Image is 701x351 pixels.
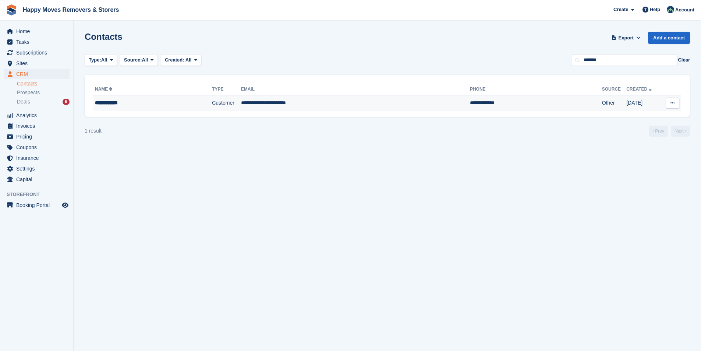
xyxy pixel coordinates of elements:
span: Tasks [16,37,60,47]
span: Subscriptions [16,48,60,58]
span: All [142,56,148,64]
span: Pricing [16,131,60,142]
span: Capital [16,174,60,185]
a: Name [95,87,114,92]
button: Type: All [85,54,117,66]
span: CRM [16,69,60,79]
span: Export [619,34,634,42]
a: menu [4,121,70,131]
button: Source: All [120,54,158,66]
button: Created: All [161,54,201,66]
a: Created [626,87,653,92]
span: Type: [89,56,101,64]
th: Phone [470,84,602,95]
span: Source: [124,56,142,64]
a: menu [4,142,70,152]
a: Contacts [17,80,70,87]
a: Preview store [61,201,70,210]
span: Analytics [16,110,60,120]
a: Add a contact [648,32,690,44]
span: All [185,57,192,63]
span: Storefront [7,191,73,198]
a: menu [4,69,70,79]
a: Next [671,126,690,137]
th: Email [241,84,470,95]
a: menu [4,58,70,69]
a: menu [4,200,70,210]
a: Happy Moves Removers & Storers [20,4,122,16]
td: Other [602,95,626,111]
nav: Page [647,126,691,137]
a: menu [4,153,70,163]
a: menu [4,37,70,47]
span: Account [675,6,694,14]
img: stora-icon-8386f47178a22dfd0bd8f6a31ec36ba5ce8667c1dd55bd0f319d3a0aa187defe.svg [6,4,17,15]
span: Deals [17,98,30,105]
span: Help [650,6,660,13]
div: 1 result [85,127,102,135]
a: menu [4,26,70,36]
button: Export [610,32,642,44]
img: Admin [667,6,674,13]
h1: Contacts [85,32,123,42]
th: Source [602,84,626,95]
span: Settings [16,164,60,174]
a: menu [4,131,70,142]
a: menu [4,164,70,174]
td: Customer [212,95,241,111]
th: Type [212,84,241,95]
span: Sites [16,58,60,69]
a: Previous [649,126,668,137]
span: Home [16,26,60,36]
div: 6 [63,99,70,105]
span: Created: [165,57,184,63]
span: Create [613,6,628,13]
span: All [101,56,107,64]
a: menu [4,48,70,58]
td: [DATE] [626,95,661,111]
span: Coupons [16,142,60,152]
span: Invoices [16,121,60,131]
span: Insurance [16,153,60,163]
a: Prospects [17,89,70,96]
button: Clear [678,56,690,64]
a: menu [4,174,70,185]
span: Booking Portal [16,200,60,210]
span: Prospects [17,89,40,96]
a: menu [4,110,70,120]
a: Deals 6 [17,98,70,106]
